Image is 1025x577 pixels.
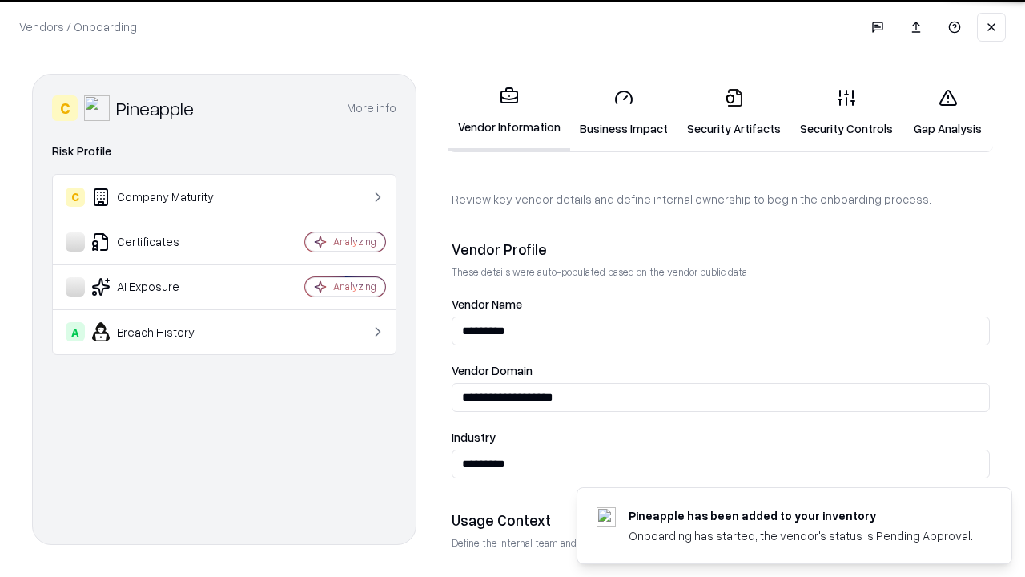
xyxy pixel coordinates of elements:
div: Onboarding has started, the vendor's status is Pending Approval. [629,527,973,544]
a: Vendor Information [448,74,570,151]
p: These details were auto-populated based on the vendor public data [452,265,990,279]
label: Vendor Name [452,298,990,310]
div: Pineapple has been added to your inventory [629,507,973,524]
a: Gap Analysis [902,75,993,150]
div: C [66,188,85,207]
div: Company Maturity [66,188,257,207]
label: Vendor Domain [452,365,990,377]
div: Analyzing [333,235,376,248]
div: A [66,322,85,341]
div: Risk Profile [52,142,396,161]
p: Vendors / Onboarding [19,18,137,35]
button: More info [347,94,396,123]
p: Review key vendor details and define internal ownership to begin the onboarding process. [452,191,990,208]
label: Industry [452,431,990,443]
img: Pineapple [84,95,110,121]
a: Security Artifacts [677,75,790,150]
div: Certificates [66,232,257,252]
div: C [52,95,78,121]
div: Pineapple [116,95,194,121]
div: Breach History [66,322,257,341]
div: Vendor Profile [452,240,990,259]
div: Usage Context [452,510,990,530]
p: Define the internal team and reason for using this vendor. This helps assess business relevance a... [452,536,990,550]
img: pineappleenergy.com [597,507,616,527]
a: Security Controls [790,75,902,150]
div: AI Exposure [66,277,257,297]
a: Business Impact [570,75,677,150]
div: Analyzing [333,280,376,293]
